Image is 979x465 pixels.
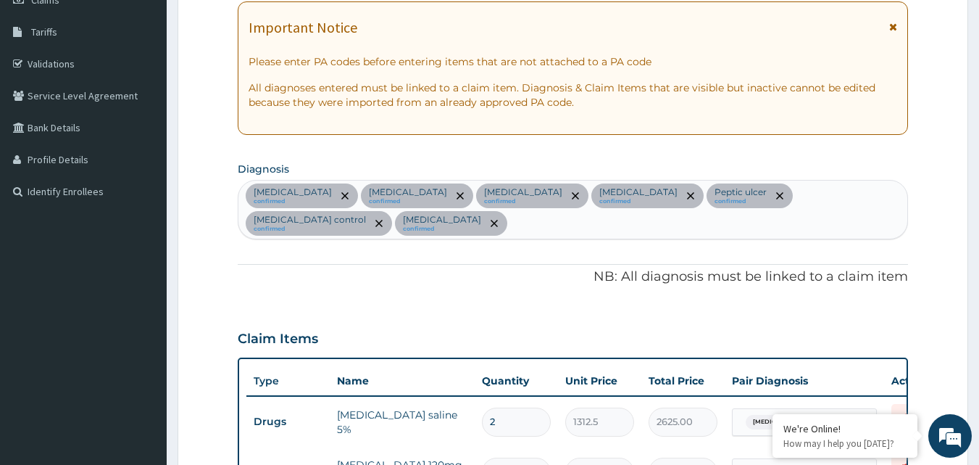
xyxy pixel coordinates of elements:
span: remove selection option [454,189,467,202]
td: Drugs [246,408,330,435]
small: confirmed [369,198,447,205]
img: d_794563401_company_1708531726252_794563401 [27,73,59,109]
span: remove selection option [684,189,697,202]
th: Unit Price [558,366,641,395]
p: All diagnoses entered must be linked to a claim item. Diagnosis & Claim Items that are visible bu... [249,81,898,110]
span: remove selection option [338,189,351,202]
span: remove selection option [569,189,582,202]
p: [MEDICAL_DATA] [254,186,332,198]
p: How may I help you today? [783,437,907,450]
small: confirmed [254,226,366,233]
small: confirmed [403,226,481,233]
td: [MEDICAL_DATA] saline 5% [330,400,475,444]
th: Total Price [641,366,725,395]
p: [MEDICAL_DATA] [369,186,447,198]
span: [MEDICAL_DATA] [746,415,814,429]
small: confirmed [599,198,678,205]
th: Quantity [475,366,558,395]
th: Actions [884,366,957,395]
th: Type [246,368,330,395]
p: Please enter PA codes before entering items that are not attached to a PA code [249,54,898,69]
div: We're Online! [783,422,907,435]
div: Minimize live chat window [238,7,272,42]
span: We're online! [84,140,200,287]
label: Diagnosis [238,162,289,176]
th: Name [330,366,475,395]
p: [MEDICAL_DATA] [599,186,678,198]
h1: Important Notice [249,20,357,36]
p: [MEDICAL_DATA] [484,186,562,198]
p: NB: All diagnosis must be linked to a claim item [238,268,909,287]
small: confirmed [484,198,562,205]
p: [MEDICAL_DATA] [403,214,481,226]
small: confirmed [715,198,767,205]
span: remove selection option [773,189,786,202]
h3: Claim Items [238,332,318,347]
span: Tariffs [31,25,57,38]
th: Pair Diagnosis [725,366,884,395]
div: Chat with us now [75,81,243,100]
small: confirmed [254,198,332,205]
span: remove selection option [372,217,386,230]
p: [MEDICAL_DATA] control [254,214,366,226]
span: remove selection option [488,217,501,230]
textarea: Type your message and hit 'Enter' [7,310,276,361]
p: Peptic ulcer [715,186,767,198]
